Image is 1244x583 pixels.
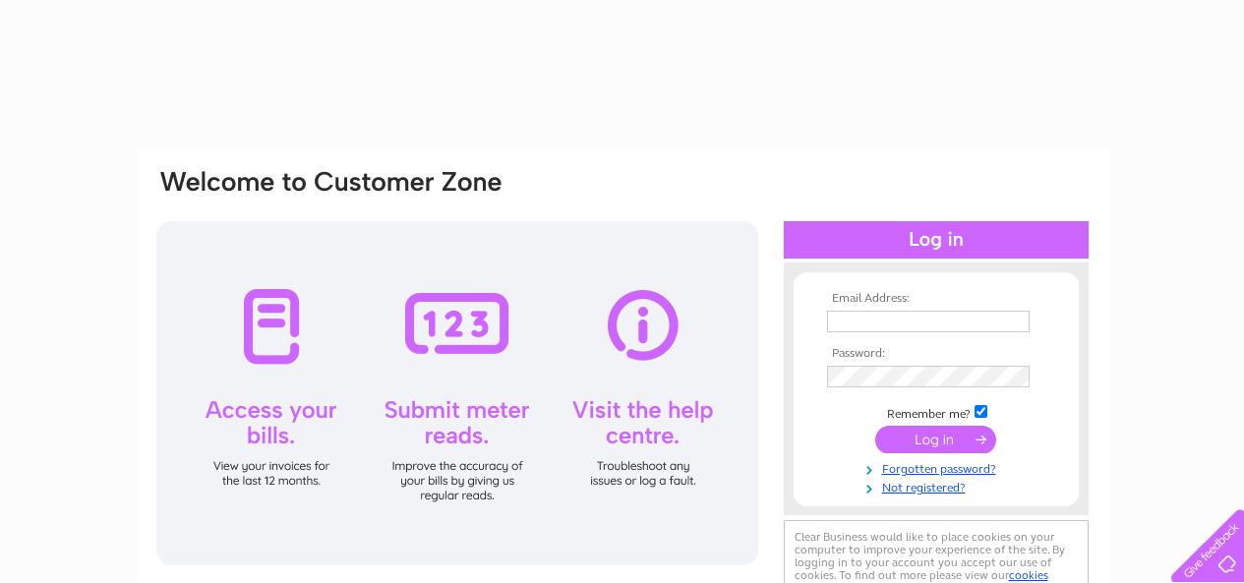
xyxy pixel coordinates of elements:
[822,292,1050,306] th: Email Address:
[822,347,1050,361] th: Password:
[827,477,1050,496] a: Not registered?
[875,426,996,453] input: Submit
[822,402,1050,422] td: Remember me?
[827,458,1050,477] a: Forgotten password?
